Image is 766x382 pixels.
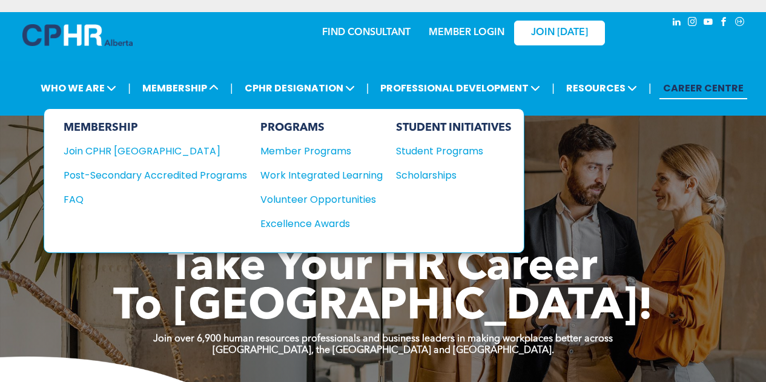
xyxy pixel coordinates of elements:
a: youtube [702,15,715,31]
span: MEMBERSHIP [139,77,222,99]
div: Scholarships [396,168,500,183]
li: | [649,76,652,100]
a: MEMBER LOGIN [429,28,504,38]
span: To [GEOGRAPHIC_DATA]! [113,286,653,329]
a: Social network [733,15,747,31]
strong: [GEOGRAPHIC_DATA], the [GEOGRAPHIC_DATA] and [GEOGRAPHIC_DATA]. [213,346,554,355]
span: PROFESSIONAL DEVELOPMENT [377,77,544,99]
a: Work Integrated Learning [260,168,383,183]
a: Volunteer Opportunities [260,192,383,207]
span: WHO WE ARE [37,77,120,99]
img: A blue and white logo for cp alberta [22,24,133,46]
span: Take Your HR Career [168,246,598,290]
a: Excellence Awards [260,216,383,231]
a: Student Programs [396,143,512,159]
div: Excellence Awards [260,216,371,231]
strong: Join over 6,900 human resources professionals and business leaders in making workplaces better ac... [153,334,613,344]
a: CAREER CENTRE [659,77,747,99]
div: Volunteer Opportunities [260,192,371,207]
a: FAQ [64,192,247,207]
a: Join CPHR [GEOGRAPHIC_DATA] [64,143,247,159]
div: Join CPHR [GEOGRAPHIC_DATA] [64,143,229,159]
div: Student Programs [396,143,500,159]
a: instagram [686,15,699,31]
a: Scholarships [396,168,512,183]
a: facebook [718,15,731,31]
div: MEMBERSHIP [64,121,247,134]
div: Member Programs [260,143,371,159]
div: PROGRAMS [260,121,383,134]
div: Post-Secondary Accredited Programs [64,168,229,183]
a: Post-Secondary Accredited Programs [64,168,247,183]
div: Work Integrated Learning [260,168,371,183]
div: STUDENT INITIATIVES [396,121,512,134]
a: FIND CONSULTANT [322,28,411,38]
li: | [552,76,555,100]
a: Member Programs [260,143,383,159]
li: | [230,76,233,100]
a: linkedin [670,15,684,31]
span: RESOURCES [563,77,641,99]
li: | [128,76,131,100]
li: | [366,76,369,100]
span: CPHR DESIGNATION [241,77,358,99]
span: JOIN [DATE] [531,27,588,39]
a: JOIN [DATE] [514,21,605,45]
div: FAQ [64,192,229,207]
